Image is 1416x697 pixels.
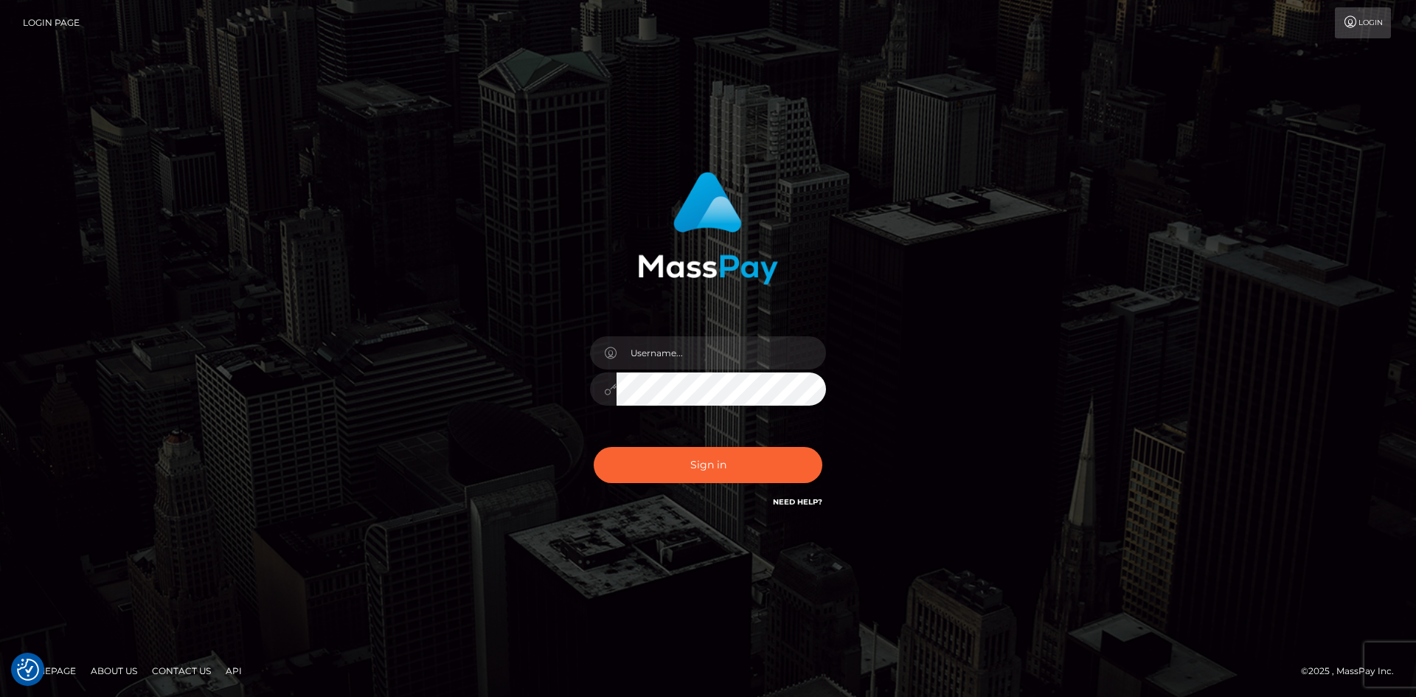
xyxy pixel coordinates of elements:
[146,659,217,682] a: Contact Us
[1301,663,1405,679] div: © 2025 , MassPay Inc.
[617,336,826,370] input: Username...
[638,172,778,285] img: MassPay Login
[220,659,248,682] a: API
[85,659,143,682] a: About Us
[594,447,822,483] button: Sign in
[1335,7,1391,38] a: Login
[23,7,80,38] a: Login Page
[773,497,822,507] a: Need Help?
[17,659,39,681] img: Revisit consent button
[16,659,82,682] a: Homepage
[17,659,39,681] button: Consent Preferences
